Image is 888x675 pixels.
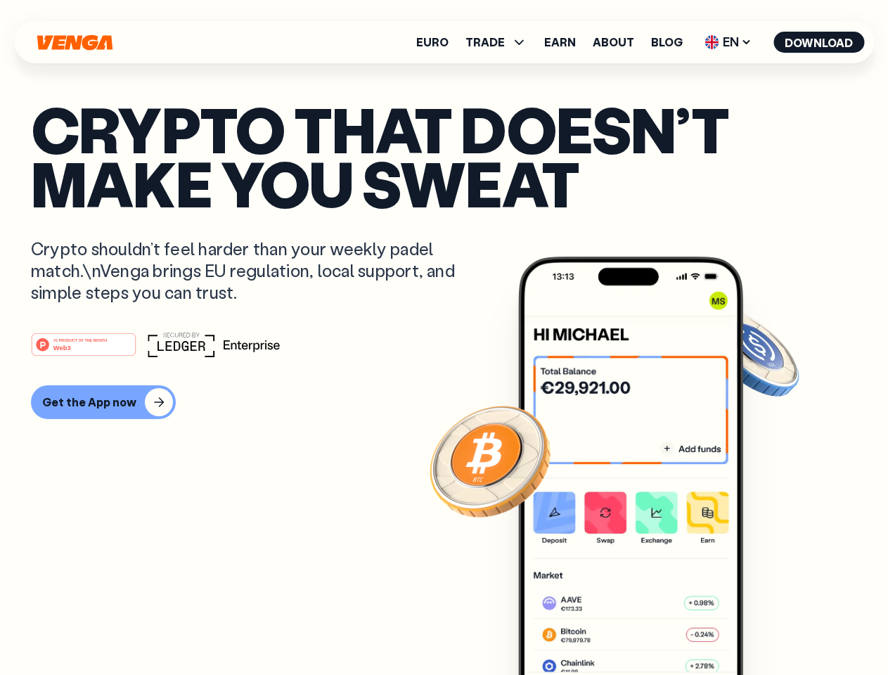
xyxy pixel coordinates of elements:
div: Get the App now [42,395,136,409]
a: Blog [651,37,683,48]
svg: Home [35,34,114,51]
a: Euro [416,37,449,48]
a: Earn [544,37,576,48]
tspan: Web3 [53,343,71,351]
img: flag-uk [704,35,719,49]
span: TRADE [465,37,505,48]
a: Get the App now [31,385,857,419]
img: Bitcoin [427,397,553,524]
span: EN [700,31,757,53]
span: TRADE [465,34,527,51]
a: About [593,37,634,48]
img: USDC coin [701,302,802,404]
tspan: #1 PRODUCT OF THE MONTH [53,337,107,342]
button: Get the App now [31,385,176,419]
button: Download [773,32,864,53]
p: Crypto that doesn’t make you sweat [31,102,857,210]
p: Crypto shouldn’t feel harder than your weekly padel match.\nVenga brings EU regulation, local sup... [31,238,475,304]
a: #1 PRODUCT OF THE MONTHWeb3 [31,341,136,359]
